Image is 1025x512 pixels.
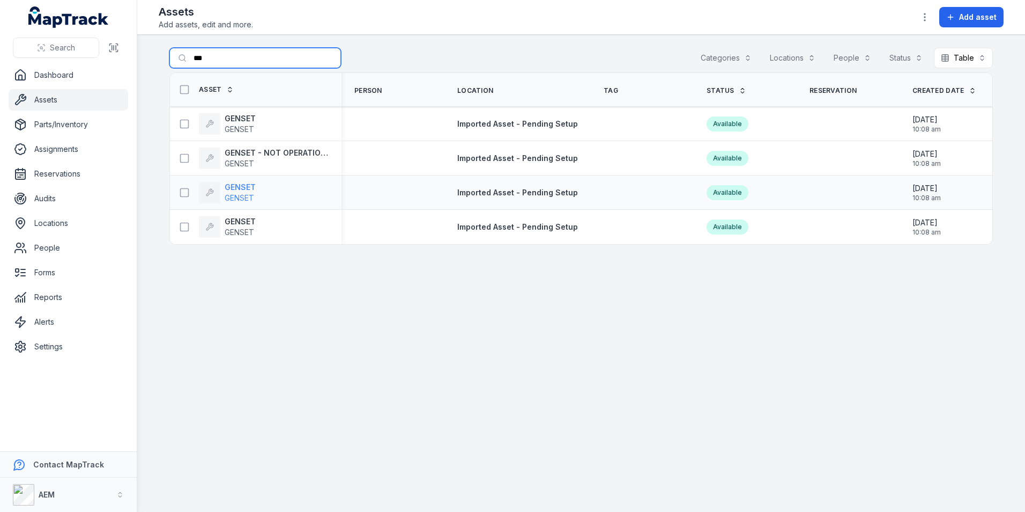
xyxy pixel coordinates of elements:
a: Locations [9,213,128,234]
a: GENSETGENSET [199,182,256,203]
a: GENSETGENSET [199,216,256,238]
a: GENSET - NOT OPERATIONALGENSET [199,148,329,169]
button: Categories [694,48,759,68]
strong: GENSET [225,182,256,193]
time: 20/08/2025, 10:08:45 am [912,114,941,134]
span: [DATE] [912,114,941,125]
h2: Assets [159,4,253,19]
span: Add asset [959,12,997,23]
span: Location [457,86,493,95]
button: People [827,48,878,68]
div: Available [707,116,748,131]
a: Parts/Inventory [9,114,128,135]
a: MapTrack [28,6,109,28]
a: Alerts [9,311,128,333]
button: Add asset [939,7,1004,27]
span: Tag [604,86,618,95]
div: Available [707,185,748,200]
a: Dashboard [9,64,128,86]
div: Available [707,151,748,166]
span: 10:08 am [912,159,941,168]
span: GENSET [225,228,254,237]
span: [DATE] [912,217,941,228]
span: Imported Asset - Pending Setup [457,222,578,231]
a: Assignments [9,138,128,160]
button: Locations [763,48,822,68]
time: 20/08/2025, 10:08:45 am [912,149,941,168]
span: GENSET [225,193,254,202]
a: Imported Asset - Pending Setup [457,119,578,129]
span: Imported Asset - Pending Setup [457,153,578,163]
span: Person [354,86,382,95]
a: Asset [199,85,234,94]
a: Settings [9,336,128,357]
a: Assets [9,89,128,111]
span: Created Date [912,86,964,95]
span: GENSET [225,159,254,168]
span: Imported Asset - Pending Setup [457,119,578,128]
a: GENSETGENSET [199,113,256,135]
span: Reservation [809,86,857,95]
a: Status [707,86,746,95]
span: [DATE] [912,149,941,159]
span: [DATE] [912,183,941,194]
span: 10:08 am [912,194,941,202]
a: Created Date [912,86,976,95]
strong: GENSET [225,113,256,124]
a: Audits [9,188,128,209]
span: Status [707,86,734,95]
a: Imported Asset - Pending Setup [457,153,578,164]
strong: Contact MapTrack [33,460,104,469]
button: Table [934,48,993,68]
button: Status [882,48,930,68]
span: 10:08 am [912,228,941,237]
time: 20/08/2025, 10:08:45 am [912,217,941,237]
span: Add assets, edit and more. [159,19,253,30]
a: Imported Asset - Pending Setup [457,187,578,198]
time: 20/08/2025, 10:08:45 am [912,183,941,202]
a: Imported Asset - Pending Setup [457,222,578,232]
a: People [9,237,128,259]
a: Reservations [9,163,128,185]
strong: AEM [39,490,55,499]
span: Imported Asset - Pending Setup [457,188,578,197]
strong: GENSET [225,216,256,227]
div: Available [707,220,748,235]
span: GENSET [225,125,254,134]
span: 10:08 am [912,125,941,134]
span: Search [50,42,75,53]
a: Reports [9,287,128,308]
strong: GENSET - NOT OPERATIONAL [225,148,329,158]
a: Forms [9,262,128,283]
span: Asset [199,85,222,94]
button: Search [13,38,99,58]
